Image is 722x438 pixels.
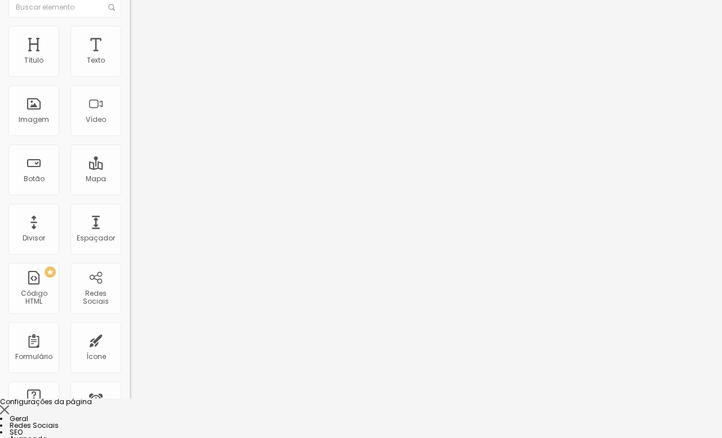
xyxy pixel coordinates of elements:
div: Redes Sociais [73,290,118,306]
div: Título [24,56,43,64]
div: Formulário [15,353,52,361]
div: Espaçador [77,234,115,242]
div: Código HTML [11,290,56,306]
div: Botão [24,175,45,183]
img: Icone [108,4,115,11]
div: Imagem [19,116,49,124]
div: Mapa [86,175,106,183]
div: Vídeo [86,116,106,124]
div: Texto [87,56,105,64]
div: Divisor [23,234,45,242]
div: Ícone [86,353,106,361]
